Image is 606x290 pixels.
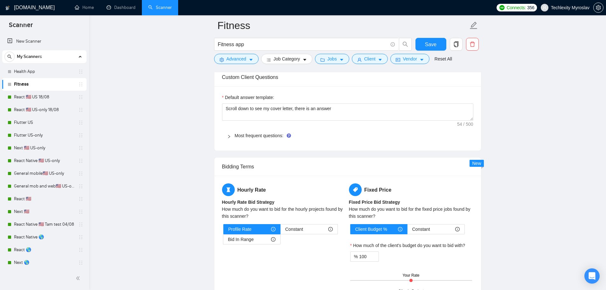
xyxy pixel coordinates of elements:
span: Constant [412,224,430,234]
div: Bidding Terms [222,158,473,176]
img: logo [5,3,10,13]
button: setting [593,3,603,13]
div: How much do you want to bid for the fixed price jobs found by this scanner? [349,206,473,220]
span: right [227,135,231,138]
span: info-circle [455,227,460,231]
span: New [472,161,481,166]
span: caret-down [339,57,344,62]
span: holder [78,120,83,125]
span: Jobs [327,55,337,62]
span: holder [78,222,83,227]
button: search [399,38,412,51]
a: React Native 🇺🇸 Tam test 04/08 [14,218,74,231]
b: Hourly Rate Bid Strategy [222,200,275,205]
input: Scanner name... [218,18,468,33]
span: Save [425,40,436,48]
span: idcard [396,57,400,62]
div: Open Intercom Messenger [584,268,600,284]
span: holder [78,82,83,87]
a: Next 🇺🇸 US-only [14,142,74,154]
span: holder [78,196,83,202]
span: user [357,57,362,62]
span: holder [78,158,83,163]
span: caret-down [420,57,424,62]
div: Most frequent questions: [222,128,473,143]
span: caret-down [249,57,253,62]
span: holder [78,209,83,214]
span: Connects: [507,4,526,11]
span: Vendor [403,55,417,62]
h5: Hourly Rate [222,183,346,196]
h5: Fixed Price [349,183,473,196]
a: React Native 🌎 [14,231,74,244]
button: folderJobscaret-down [315,54,349,64]
span: holder [78,145,83,151]
b: Fixed Price Bid Strategy [349,200,400,205]
span: folder [320,57,325,62]
a: React 🇺🇸 US-only 18/08 [14,103,74,116]
span: tag [349,183,362,196]
span: Constant [285,224,303,234]
span: holder [78,171,83,176]
span: Bid In Range [228,235,254,244]
span: info-circle [271,237,275,242]
button: Save [415,38,446,51]
span: holder [78,69,83,74]
a: React Native 🇺🇸 US-only [14,154,74,167]
span: hourglass [222,183,235,196]
span: bars [267,57,271,62]
a: React 🇺🇸 [14,193,74,205]
span: caret-down [303,57,307,62]
button: userClientcaret-down [352,54,388,64]
span: Job Category [274,55,300,62]
span: holder [78,95,83,100]
a: Next 🇺🇸 [14,205,74,218]
button: barsJob Categorycaret-down [261,54,312,64]
span: copy [450,41,462,47]
div: Tooltip anchor [286,133,292,138]
span: setting [219,57,224,62]
input: How much of the client's budget do you want to bid with? [359,252,379,261]
a: Reset All [435,55,452,62]
span: Client Budget % [355,224,387,234]
label: How much of the client's budget do you want to bid with? [350,242,465,249]
span: holder [78,235,83,240]
span: setting [594,5,603,10]
span: user [542,5,547,10]
div: Your Rate [403,272,420,279]
span: edit [470,21,478,30]
a: Most frequent questions: [235,133,283,138]
span: Scanner [4,20,38,34]
button: search [4,52,15,62]
span: caret-down [378,57,382,62]
a: General mobile🇺🇸 US-only [14,167,74,180]
span: Advanced [226,55,246,62]
span: search [5,54,14,59]
span: info-circle [391,42,395,46]
span: Profile Rate [228,224,252,234]
li: New Scanner [2,35,87,48]
button: idcardVendorcaret-down [390,54,429,64]
button: settingAdvancedcaret-down [214,54,259,64]
a: dashboardDashboard [107,5,136,10]
span: holder [78,184,83,189]
span: info-circle [328,227,333,231]
button: copy [450,38,463,51]
span: double-left [76,275,82,281]
a: General mob and web🇺🇸 US-only - to be done [14,180,74,193]
label: Default answer template: [222,94,274,101]
div: Custom Client Questions [222,68,473,86]
span: 356 [527,4,534,11]
textarea: Default answer template: [222,103,473,121]
span: My Scanners [17,50,42,63]
span: holder [78,133,83,138]
span: search [399,41,411,47]
a: Next 🌎 [14,256,74,269]
a: New Scanner [7,35,81,48]
input: Search Freelance Jobs... [218,40,388,48]
a: Flutter US [14,116,74,129]
a: React 🇺🇸 US 18/08 [14,91,74,103]
div: How much do you want to bid for the hourly projects found by this scanner? [222,206,346,220]
a: homeHome [75,5,94,10]
a: Health App [14,65,74,78]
